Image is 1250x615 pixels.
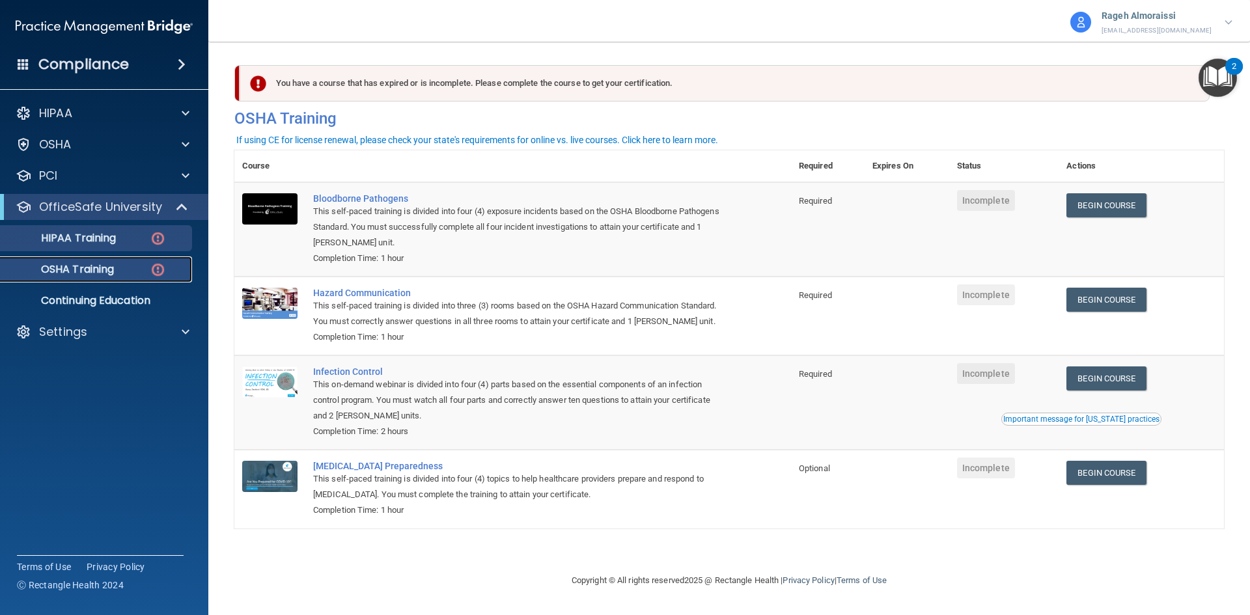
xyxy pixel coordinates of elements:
[313,193,726,204] a: Bloodborne Pathogens
[39,168,57,184] p: PCI
[313,251,726,266] div: Completion Time: 1 hour
[16,14,193,40] img: PMB logo
[837,575,887,585] a: Terms of Use
[1102,8,1212,25] p: Rageh Almoraissi
[39,137,72,152] p: OSHA
[150,230,166,247] img: danger-circle.6113f641.png
[492,560,967,601] div: Copyright © All rights reserved 2025 @ Rectangle Health | |
[1003,415,1160,423] div: Important message for [US_STATE] practices
[1001,413,1161,426] button: Read this if you are a dental practitioner in the state of CA
[234,150,305,182] th: Course
[957,284,1015,305] span: Incomplete
[957,190,1015,211] span: Incomplete
[250,75,266,92] img: exclamation-circle-solid-danger.72ef9ffc.png
[8,263,114,276] p: OSHA Training
[957,458,1015,478] span: Incomplete
[16,168,189,184] a: PCI
[949,150,1059,182] th: Status
[87,560,145,573] a: Privacy Policy
[16,105,189,121] a: HIPAA
[38,55,129,74] h4: Compliance
[39,324,87,340] p: Settings
[1066,461,1146,485] a: Begin Course
[1066,288,1146,312] a: Begin Course
[313,424,726,439] div: Completion Time: 2 hours
[16,199,189,215] a: OfficeSafe University
[1225,20,1232,25] img: arrow-down.227dba2b.svg
[17,579,124,592] span: Ⓒ Rectangle Health 2024
[1059,150,1224,182] th: Actions
[1102,25,1212,36] p: [EMAIL_ADDRESS][DOMAIN_NAME]
[1199,59,1237,97] button: Open Resource Center, 2 new notifications
[234,133,720,146] button: If using CE for license renewal, please check your state's requirements for online vs. live cours...
[313,377,726,424] div: This on-demand webinar is divided into four (4) parts based on the essential components of an inf...
[313,288,726,298] a: Hazard Communication
[313,204,726,251] div: This self-paced training is divided into four (4) exposure incidents based on the OSHA Bloodborne...
[1066,366,1146,390] a: Begin Course
[1070,12,1091,33] img: avatar.17b06cb7.svg
[313,329,726,345] div: Completion Time: 1 hour
[39,199,162,215] p: OfficeSafe University
[150,262,166,278] img: danger-circle.6113f641.png
[791,150,865,182] th: Required
[799,369,832,379] span: Required
[16,324,189,340] a: Settings
[865,150,949,182] th: Expires On
[313,366,726,377] a: Infection Control
[17,560,71,573] a: Terms of Use
[313,298,726,329] div: This self-paced training is divided into three (3) rooms based on the OSHA Hazard Communication S...
[1232,66,1236,83] div: 2
[240,65,1210,102] div: You have a course that has expired or is incomplete. Please complete the course to get your certi...
[313,471,726,502] div: This self-paced training is divided into four (4) topics to help healthcare providers prepare and...
[234,109,1224,128] h4: OSHA Training
[799,196,832,206] span: Required
[957,363,1015,384] span: Incomplete
[313,502,726,518] div: Completion Time: 1 hour
[8,232,116,245] p: HIPAA Training
[39,105,72,121] p: HIPAA
[8,294,186,307] p: Continuing Education
[236,135,718,144] div: If using CE for license renewal, please check your state's requirements for online vs. live cours...
[799,290,832,300] span: Required
[783,575,834,585] a: Privacy Policy
[313,461,726,471] a: [MEDICAL_DATA] Preparedness
[16,137,189,152] a: OSHA
[1066,193,1146,217] a: Begin Course
[799,463,830,473] span: Optional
